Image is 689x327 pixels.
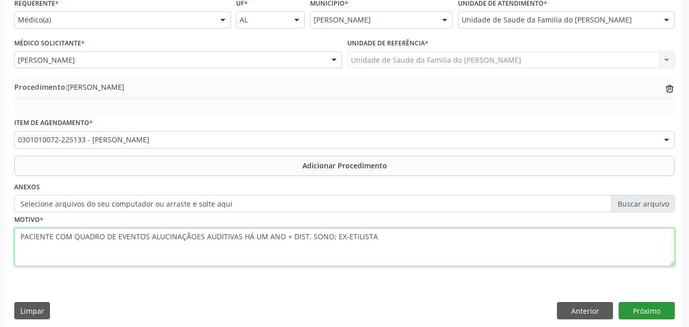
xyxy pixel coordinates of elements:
span: 0301010072-225133 - [PERSON_NAME] [18,135,654,145]
label: Unidade de referência [347,36,428,52]
span: Adicionar Procedimento [302,160,387,171]
span: Unidade de Saude da Familia do [PERSON_NAME] [462,15,654,25]
span: [PERSON_NAME] [14,82,124,92]
span: Médico(a) [18,15,210,25]
label: Item de agendamento [14,115,93,131]
label: Motivo [14,212,43,228]
label: Médico Solicitante [14,36,85,52]
button: Adicionar Procedimento [14,156,675,176]
button: Próximo [619,302,675,319]
span: [PERSON_NAME] [18,55,321,65]
label: Anexos [14,180,40,195]
span: Procedimento: [14,82,67,92]
button: Anterior [557,302,613,319]
span: AL [240,15,284,25]
span: [PERSON_NAME] [314,15,432,25]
